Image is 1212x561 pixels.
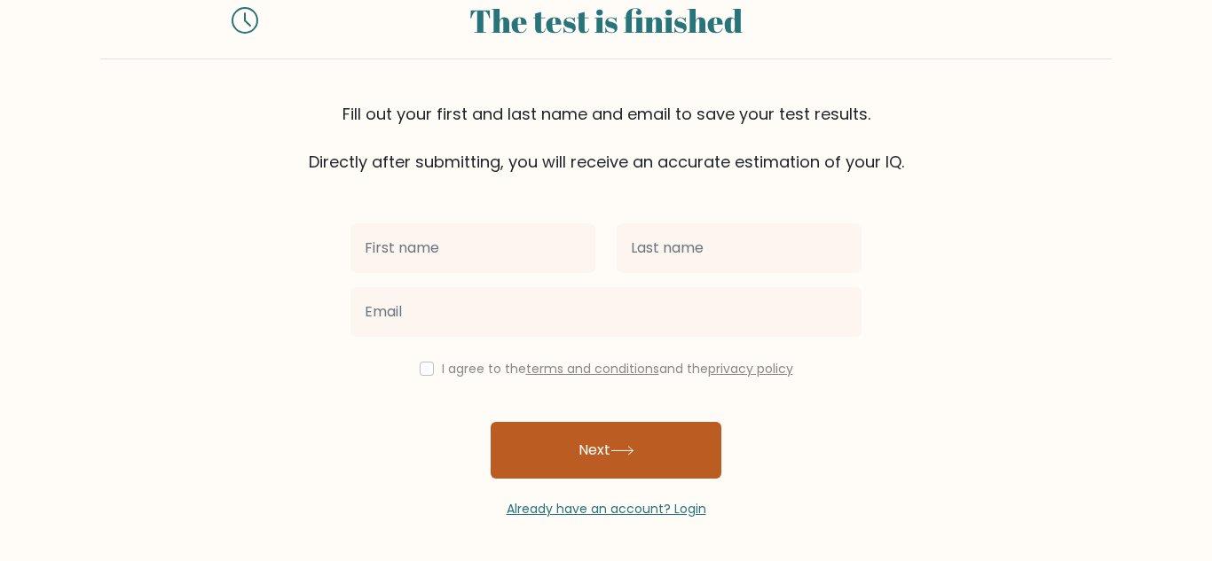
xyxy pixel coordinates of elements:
button: Next [491,422,721,479]
a: privacy policy [708,360,793,378]
input: First name [350,223,595,273]
a: terms and conditions [526,360,659,378]
input: Last name [617,223,862,273]
a: Already have an account? Login [507,500,706,518]
label: I agree to the and the [442,360,793,378]
input: Email [350,287,862,337]
div: Fill out your first and last name and email to save your test results. Directly after submitting,... [100,102,1112,174]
